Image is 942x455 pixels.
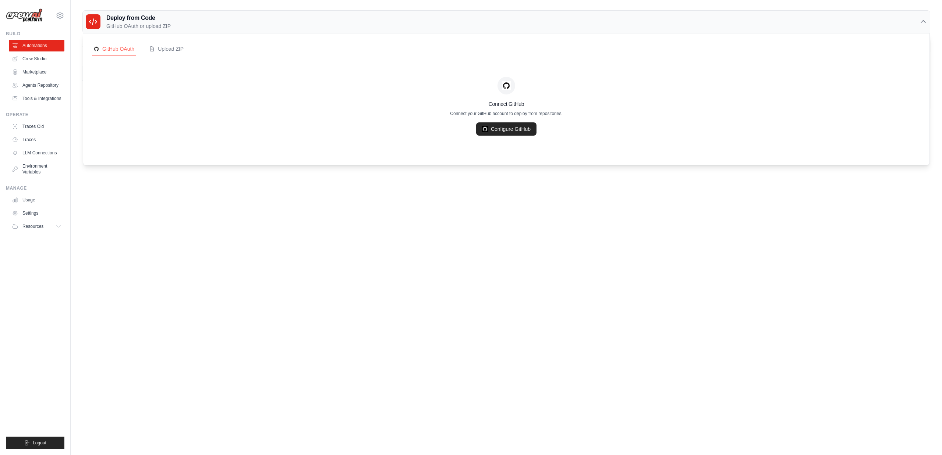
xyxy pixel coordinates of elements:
img: GitHub [93,46,99,52]
h3: Deploy from Code [106,14,171,22]
h2: Automations Live [82,39,246,50]
a: Agents Repository [9,79,64,91]
a: Traces Old [9,121,64,132]
a: Crew Studio [9,53,64,65]
p: GitHub OAuth or upload ZIP [106,22,171,30]
div: Upload ZIP [149,45,184,53]
p: Manage and monitor your active crew automations from this dashboard. [82,50,246,57]
a: Environment Variables [9,160,64,178]
div: Build [6,31,64,37]
a: Marketplace [9,66,64,78]
img: GitHub [502,81,511,90]
img: GitHub [482,126,488,132]
a: Tools & Integrations [9,93,64,104]
a: LLM Connections [9,147,64,159]
img: Logo [6,8,43,23]
a: Configure GitHub [476,122,536,136]
th: Crew [82,66,367,81]
a: Automations [9,40,64,51]
button: Logout [6,437,64,449]
span: Resources [22,223,43,229]
a: Settings [9,207,64,219]
div: GitHub OAuth [93,45,134,53]
div: Operate [6,112,64,118]
h4: Connect GitHub [92,100,921,108]
a: Usage [9,194,64,206]
nav: Deployment Source [92,42,921,56]
span: Logout [33,440,46,446]
button: Upload ZIP [148,42,185,56]
p: Connect your GitHub account to deploy from repositories. [92,111,921,117]
button: GitHubGitHub OAuth [92,42,136,56]
button: Resources [9,221,64,232]
div: Manage [6,185,64,191]
a: Traces [9,134,64,146]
